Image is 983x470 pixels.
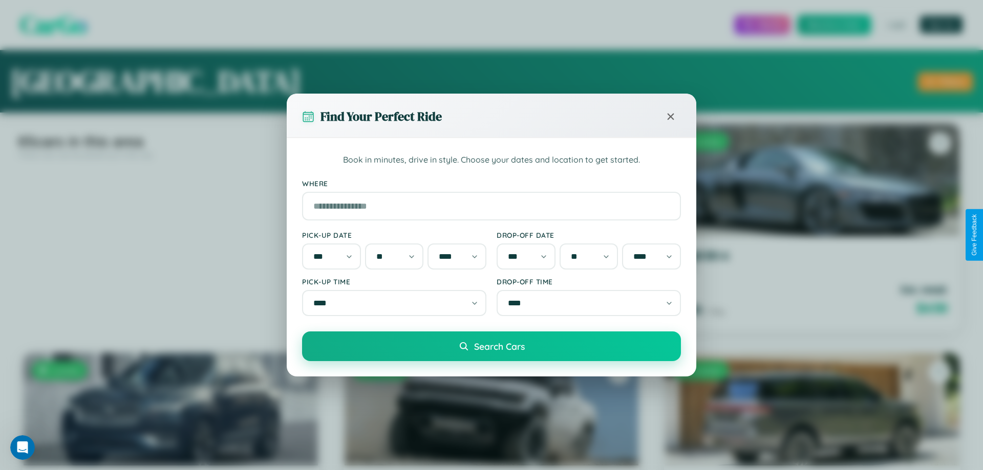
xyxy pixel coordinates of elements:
p: Book in minutes, drive in style. Choose your dates and location to get started. [302,153,681,167]
label: Where [302,179,681,188]
h3: Find Your Perfect Ride [320,108,442,125]
button: Search Cars [302,331,681,361]
span: Search Cars [474,341,525,352]
label: Drop-off Date [497,231,681,239]
label: Pick-up Date [302,231,486,239]
label: Drop-off Time [497,277,681,286]
label: Pick-up Time [302,277,486,286]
